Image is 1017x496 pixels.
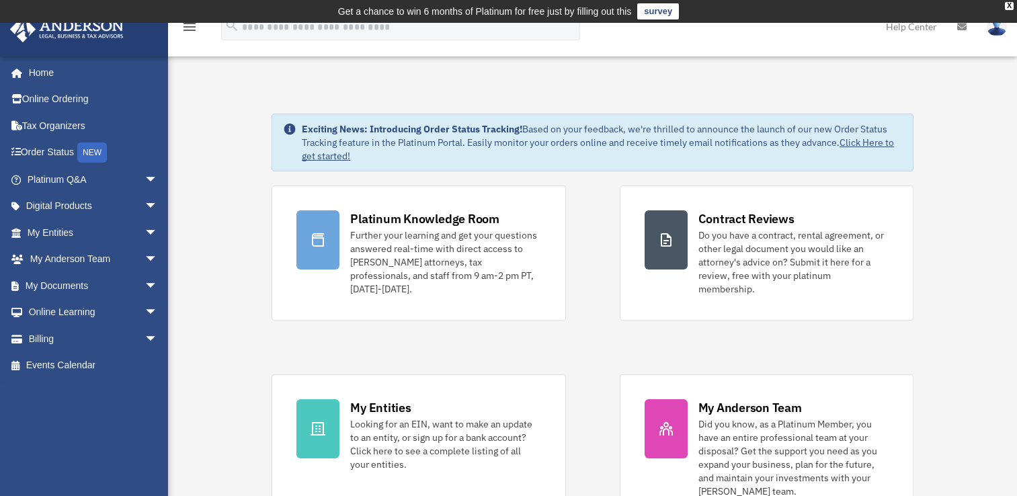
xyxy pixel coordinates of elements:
[698,399,802,416] div: My Anderson Team
[698,210,795,227] div: Contract Reviews
[77,142,107,163] div: NEW
[145,246,171,274] span: arrow_drop_down
[145,193,171,220] span: arrow_drop_down
[9,219,178,246] a: My Entitiesarrow_drop_down
[145,166,171,194] span: arrow_drop_down
[338,3,632,19] div: Get a chance to win 6 months of Platinum for free just by filling out this
[181,19,198,35] i: menu
[9,59,171,86] a: Home
[1005,2,1014,10] div: close
[987,17,1007,36] img: User Pic
[620,185,913,321] a: Contract Reviews Do you have a contract, rental agreement, or other legal document you would like...
[350,210,499,227] div: Platinum Knowledge Room
[9,86,178,113] a: Online Ordering
[350,229,540,296] div: Further your learning and get your questions answered real-time with direct access to [PERSON_NAM...
[9,352,178,379] a: Events Calendar
[9,246,178,273] a: My Anderson Teamarrow_drop_down
[9,325,178,352] a: Billingarrow_drop_down
[145,272,171,300] span: arrow_drop_down
[9,139,178,167] a: Order StatusNEW
[145,219,171,247] span: arrow_drop_down
[272,185,565,321] a: Platinum Knowledge Room Further your learning and get your questions answered real-time with dire...
[698,229,889,296] div: Do you have a contract, rental agreement, or other legal document you would like an attorney's ad...
[9,272,178,299] a: My Documentsarrow_drop_down
[302,136,894,162] a: Click Here to get started!
[302,123,522,135] strong: Exciting News: Introducing Order Status Tracking!
[350,399,411,416] div: My Entities
[302,122,901,163] div: Based on your feedback, we're thrilled to announce the launch of our new Order Status Tracking fe...
[6,16,128,42] img: Anderson Advisors Platinum Portal
[9,193,178,220] a: Digital Productsarrow_drop_down
[9,112,178,139] a: Tax Organizers
[181,24,198,35] a: menu
[637,3,679,19] a: survey
[145,325,171,353] span: arrow_drop_down
[9,299,178,326] a: Online Learningarrow_drop_down
[9,166,178,193] a: Platinum Q&Aarrow_drop_down
[145,299,171,327] span: arrow_drop_down
[350,417,540,471] div: Looking for an EIN, want to make an update to an entity, or sign up for a bank account? Click her...
[225,18,239,33] i: search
